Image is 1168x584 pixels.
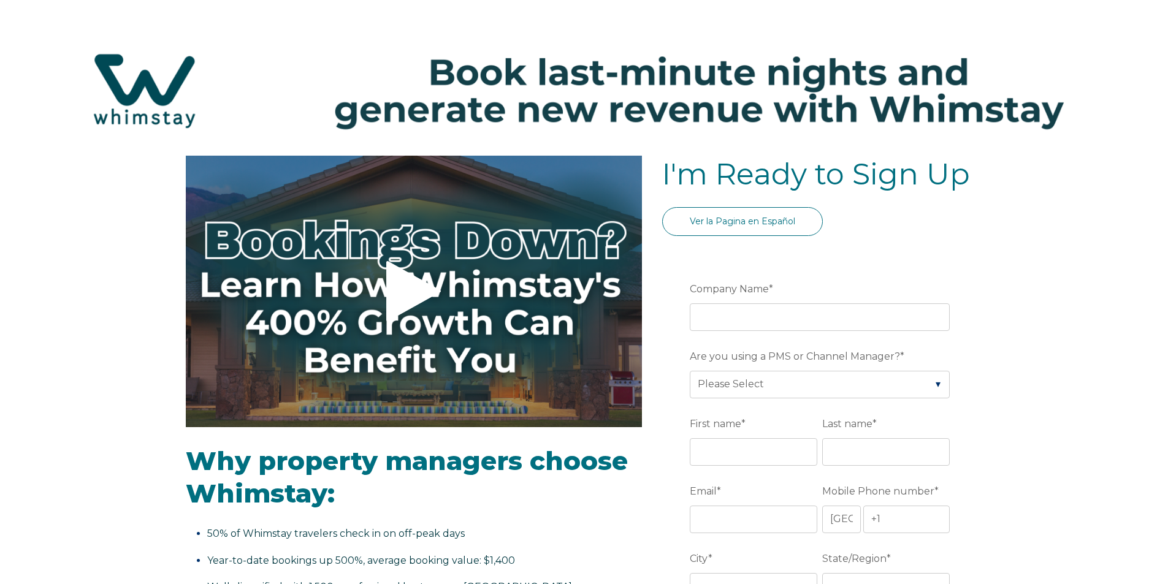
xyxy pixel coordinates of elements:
[822,414,872,433] span: Last name
[662,156,970,192] span: I'm Ready to Sign Up
[207,555,515,566] span: Year-to-date bookings up 500%, average booking value: $1,400
[690,482,717,501] span: Email
[12,30,1156,151] img: Hubspot header for SSOB (4)
[662,207,823,236] a: Ver la Pagina en Español
[690,347,900,366] span: Are you using a PMS or Channel Manager?
[186,445,628,509] span: Why property managers choose Whimstay:
[690,549,708,568] span: City
[822,549,887,568] span: State/Region
[822,482,934,501] span: Mobile Phone number
[690,414,741,433] span: First name
[207,528,465,539] span: 50% of Whimstay travelers check in on off-peak days
[690,279,769,298] span: Company Name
